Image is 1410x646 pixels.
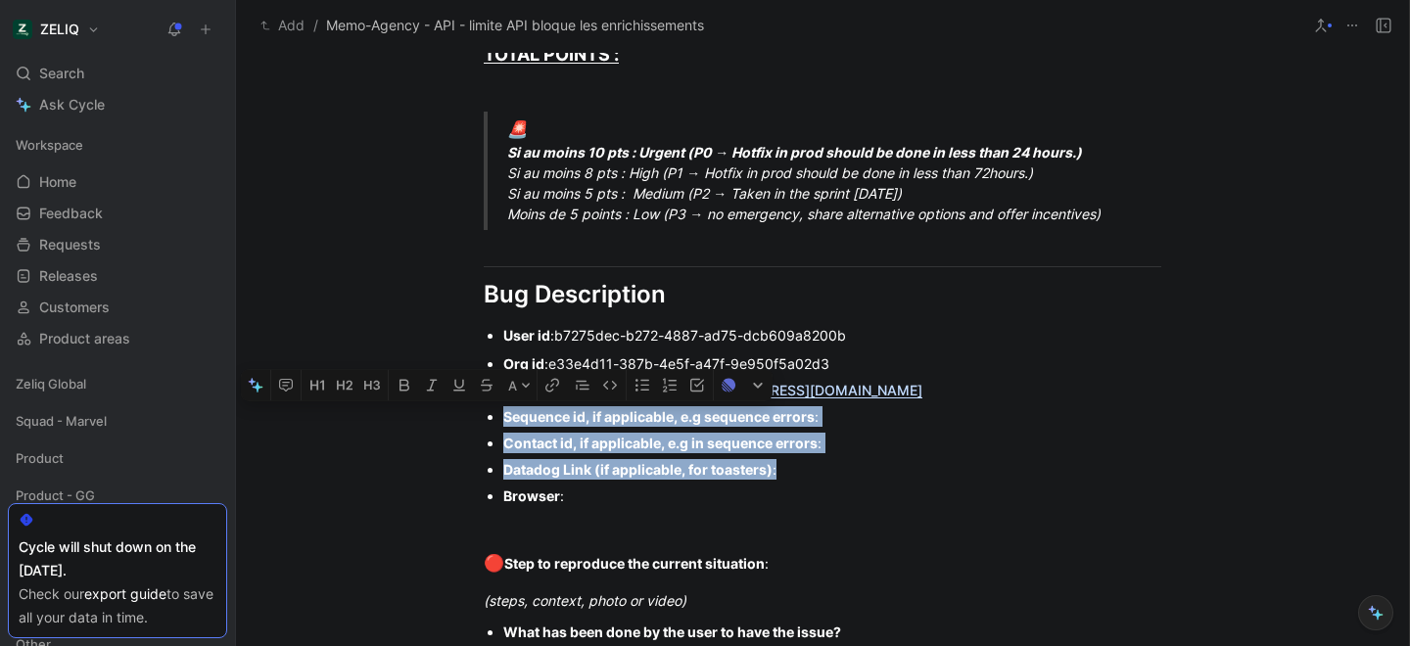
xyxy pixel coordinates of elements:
div: Product [8,443,227,479]
strong: Datadog Link (if applicable, for toasters) [503,461,773,478]
span: e33e4d11-387b-4e5f-a47f-9e950f5a02d3 [548,355,829,372]
a: Ask Cycle [8,90,227,119]
div: : [484,551,1161,577]
span: Ask Cycle [39,93,105,116]
span: Home [39,172,76,192]
a: export guide [84,585,166,602]
a: Product areas [8,324,227,353]
div: Search [8,59,227,88]
div: Check our to save all your data in time. [19,582,216,629]
strong: What has been done by the user to have the issue? [503,623,841,640]
span: Squad - Marvel [16,411,107,431]
a: Feedback [8,199,227,228]
div: : [503,459,1161,480]
span: Feedback [39,204,103,223]
a: Releases [8,261,227,291]
span: Customers [39,298,110,317]
a: Home [8,167,227,197]
a: Customers [8,293,227,322]
span: Product areas [39,329,130,348]
span: Search [39,62,84,85]
a: [PERSON_NAME][EMAIL_ADDRESS][DOMAIN_NAME] [578,382,922,398]
strong: Si au moins 10 pts : Urgent (P0 → Hotfix in prod should be done in less than 24 hours.) [507,144,1082,161]
div: : [503,353,1161,374]
strong: Org id [503,355,544,372]
div: Product - GG [8,481,227,516]
span: Releases [39,266,98,286]
span: Product - GG [16,485,95,505]
img: ZELIQ [13,20,32,39]
span: Memo-Agency - API - limite API bloque les enrichissements [326,14,704,37]
button: Add [256,14,309,37]
div: Zeliq Global [8,369,227,404]
button: ZELIQZELIQ [8,16,105,43]
u: TOTAL POINTS : [484,44,619,65]
strong: User id [503,327,550,344]
div: Zeliq Global [8,369,227,398]
strong: Step to reproduce the current situation [504,555,765,572]
span: Zeliq Global [16,374,86,393]
span: b7275dec-b272-4887-ad75-dcb609a8200b [554,327,846,344]
div: Product [8,443,227,473]
strong: Sequence id, if applicable, e.g sequence errors [503,408,815,425]
em: (steps, context, photo or video) [484,592,686,609]
div: Squad - Marvel [8,406,227,436]
strong: Browser [503,487,560,504]
span: / [313,14,318,37]
div: : [503,433,1161,453]
div: Bug Description [484,277,1161,312]
span: 🔴 [484,553,504,573]
div: : [503,485,1161,506]
div: : [503,325,1161,346]
span: Product [16,448,64,468]
span: 🚨 [507,119,528,139]
div: Workspace [8,130,227,160]
div: Squad - Marvel [8,406,227,441]
div: : [503,380,1161,400]
a: Requests [8,230,227,259]
div: Product - GG [8,481,227,510]
span: Requests [39,235,101,254]
div: Cycle will shut down on the [DATE]. [19,535,216,582]
div: Si au moins 8 pts : High (P1 → Hotfix in prod should be done in less than 72hours.) Si au moins 5... [507,117,1185,225]
h1: ZELIQ [40,21,79,38]
div: : [503,406,1161,427]
span: Workspace [16,135,83,155]
strong: User email [503,382,574,398]
strong: Contact id, if applicable, e.g in sequence errors [503,435,818,451]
